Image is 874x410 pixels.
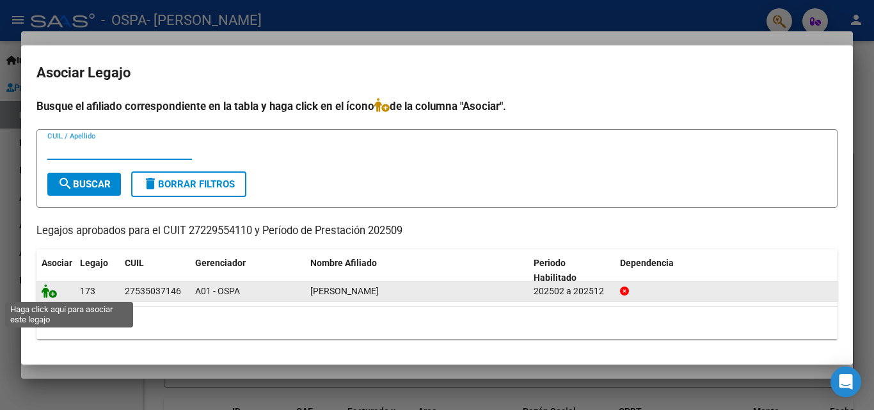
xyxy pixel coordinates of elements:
[143,176,158,191] mat-icon: delete
[58,176,73,191] mat-icon: search
[36,223,838,239] p: Legajos aprobados para el CUIT 27229554110 y Período de Prestación 202509
[143,178,235,190] span: Borrar Filtros
[36,98,838,114] h4: Busque el afiliado correspondiente en la tabla y haga click en el ícono de la columna "Asociar".
[528,249,615,292] datatable-header-cell: Periodo Habilitado
[615,249,838,292] datatable-header-cell: Dependencia
[80,286,95,296] span: 173
[75,249,120,292] datatable-header-cell: Legajo
[190,249,305,292] datatable-header-cell: Gerenciador
[36,307,838,339] div: 1 registros
[36,61,838,85] h2: Asociar Legajo
[310,258,377,268] span: Nombre Afiliado
[830,367,861,397] div: Open Intercom Messenger
[534,284,610,299] div: 202502 a 202512
[305,249,528,292] datatable-header-cell: Nombre Afiliado
[534,258,576,283] span: Periodo Habilitado
[80,258,108,268] span: Legajo
[620,258,674,268] span: Dependencia
[42,258,72,268] span: Asociar
[195,258,246,268] span: Gerenciador
[36,249,75,292] datatable-header-cell: Asociar
[58,178,111,190] span: Buscar
[131,171,246,197] button: Borrar Filtros
[195,286,240,296] span: A01 - OSPA
[125,258,144,268] span: CUIL
[120,249,190,292] datatable-header-cell: CUIL
[47,173,121,196] button: Buscar
[125,284,181,299] div: 27535037146
[310,286,379,296] span: GALANTE MAGGIONI UMA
